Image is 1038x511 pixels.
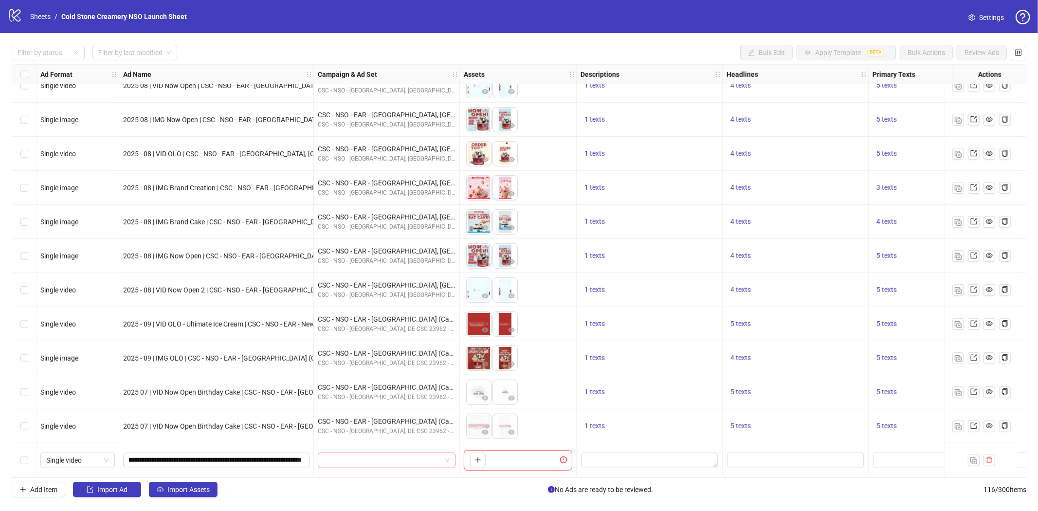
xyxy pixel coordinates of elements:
[867,71,874,78] span: holder
[452,71,458,78] span: holder
[727,114,755,126] button: 4 texts
[123,252,532,260] span: 2025 - 08 | IMG Now Open | CSC - NSO - EAR - [GEOGRAPHIC_DATA], [GEOGRAPHIC_DATA] CSC 24120 | MTO...
[493,414,517,438] img: Asset 2
[730,422,751,430] span: 5 texts
[318,212,455,222] div: CSC - NSO - EAR - [GEOGRAPHIC_DATA], [GEOGRAPHIC_DATA] CSC 24120 - Geozips
[123,150,497,158] span: 2025 - 08 | VID OLO | CSC - NSO - EAR - [GEOGRAPHIC_DATA], [GEOGRAPHIC_DATA] CSC 24120 | MTO | OL...
[493,176,517,200] img: Asset 2
[876,183,897,191] span: 3 texts
[87,486,93,493] span: import
[986,388,993,395] span: eye
[12,137,36,171] div: Select row 107
[318,246,455,256] div: CSC - NSO - EAR - [GEOGRAPHIC_DATA], [GEOGRAPHIC_DATA] CSC 24120 - Geozips
[584,183,605,191] span: 1 texts
[508,395,515,401] span: eye
[584,252,605,259] span: 1 texts
[506,154,517,166] button: Preview
[727,148,755,160] button: 4 texts
[952,386,964,398] button: Duplicate
[493,346,517,370] img: Asset 2
[730,81,751,89] span: 4 texts
[727,386,755,398] button: 5 texts
[318,325,455,334] div: CSC - NSO - [GEOGRAPHIC_DATA], DE CSC 23962 - EAR - [DATE]
[986,286,993,293] span: eye
[493,73,517,98] img: Asset 2
[40,286,76,294] span: Single video
[157,486,164,493] span: cloud-upload
[467,142,491,166] img: Asset 1
[970,82,977,89] span: export
[482,395,489,401] span: eye
[508,258,515,265] span: eye
[970,388,977,395] span: export
[97,486,127,493] span: Import Ad
[986,354,993,361] span: eye
[506,325,517,336] button: Preview
[73,482,141,497] button: Import Ad
[149,482,218,497] button: Import Assets
[40,252,78,260] span: Single image
[318,416,455,427] div: CSC - NSO - EAR - [GEOGRAPHIC_DATA] (Campaign 2), DE CSC 23962 - Geozips
[479,120,491,132] button: Preview
[40,388,76,396] span: Single video
[873,250,901,262] button: 5 texts
[40,320,76,328] span: Single video
[506,222,517,234] button: Preview
[952,114,964,126] button: Duplicate
[12,205,36,239] div: Select row 109
[873,420,901,432] button: 5 texts
[508,224,515,231] span: eye
[873,386,901,398] button: 5 texts
[40,69,73,80] strong: Ad Format
[1002,150,1008,157] span: copy
[714,71,721,78] span: holder
[584,218,605,225] span: 1 texts
[986,320,993,327] span: eye
[482,292,489,299] span: eye
[873,80,901,91] button: 5 texts
[318,86,455,95] div: CSC - NSO - [GEOGRAPHIC_DATA], [GEOGRAPHIC_DATA] CSC 2475 - EAR - [DATE]
[40,116,78,124] span: Single image
[727,216,755,228] button: 4 texts
[986,422,993,429] span: eye
[1015,49,1022,56] span: control
[873,284,901,296] button: 5 texts
[952,80,964,91] button: Duplicate
[12,239,36,273] div: Select row 110
[479,154,491,166] button: Preview
[986,218,993,225] span: eye
[318,280,455,291] div: CSC - NSO - EAR - [GEOGRAPHIC_DATA], [GEOGRAPHIC_DATA] CSC 24120 - Geozips
[493,210,517,234] img: Asset 2
[721,71,728,78] span: holder
[727,452,864,469] div: Edit values
[123,218,520,226] span: 2025 - 08 | IMG Brand Cake | CSC - NSO - EAR - [GEOGRAPHIC_DATA], [GEOGRAPHIC_DATA] CSC 24120 | M...
[952,352,964,364] button: Duplicate
[493,312,517,336] img: Asset 2
[970,286,977,293] span: export
[12,307,36,341] div: Select row 112
[986,82,993,89] span: eye
[720,65,722,84] div: Resize Descriptions column
[482,429,489,436] span: eye
[318,188,455,198] div: CSC - NSO - [GEOGRAPHIC_DATA], [GEOGRAPHIC_DATA] CSC 24120 - EAR - [DATE]
[952,420,964,432] button: Duplicate
[955,151,962,158] img: Duplicate
[508,429,515,436] span: eye
[968,14,975,21] span: setting
[727,69,758,80] strong: Headlines
[970,354,977,361] span: export
[470,453,486,468] button: Add
[123,286,535,294] span: 2025 - 08 | VID Now Open 2 | CSC - NSO - EAR - [GEOGRAPHIC_DATA], [GEOGRAPHIC_DATA] CSC 24120 | M...
[479,86,491,98] button: Preview
[482,122,489,129] span: eye
[318,178,455,188] div: CSC - NSO - EAR - [GEOGRAPHIC_DATA], [GEOGRAPHIC_DATA] CSC 24120 - Geozips
[458,71,465,78] span: holder
[12,103,36,137] div: Select row 106
[584,286,605,293] span: 1 texts
[318,427,455,436] div: CSC - NSO - [GEOGRAPHIC_DATA], DE CSC 23962 - EAR - [DATE]
[12,69,36,103] div: Select row 105
[111,71,118,78] span: holder
[876,149,897,157] span: 5 texts
[12,171,36,205] div: Select row 108
[46,453,109,468] span: Single video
